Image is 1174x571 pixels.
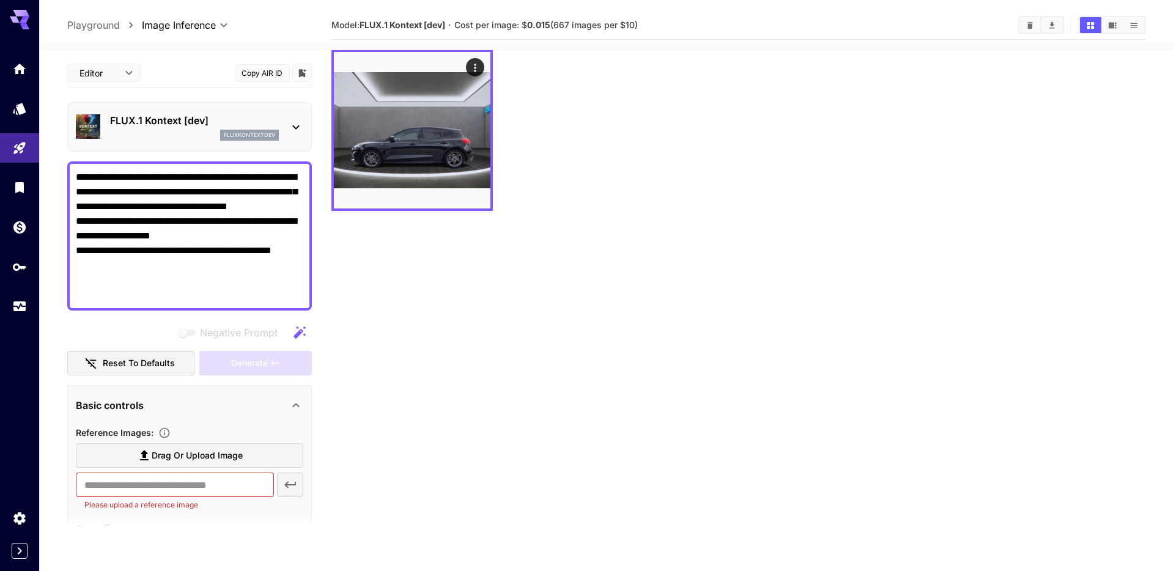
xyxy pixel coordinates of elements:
[448,18,451,32] p: ·
[76,391,303,420] div: Basic controls
[153,427,175,439] button: Upload a reference image to guide the result. This is needed for Image-to-Image or Inpainting. Su...
[454,20,638,30] span: Cost per image: $ (667 images per $10)
[76,443,303,468] label: Drag or upload image
[360,20,445,30] b: FLUX.1 Kontext [dev]
[466,58,484,76] div: Actions
[12,299,27,314] div: Usage
[200,325,278,340] span: Negative Prompt
[79,67,117,79] span: Editor
[12,101,27,116] div: Models
[527,20,550,30] b: 0.015
[1080,17,1101,33] button: Show images in grid view
[12,141,27,156] div: Playground
[175,325,287,340] span: Negative prompts are not compatible with the selected model.
[84,499,265,511] p: Please upload a reference image
[235,64,290,82] button: Copy AIR ID
[12,61,27,76] div: Home
[1019,17,1041,33] button: Clear Images
[67,18,120,32] a: Playground
[1123,17,1145,33] button: Show images in list view
[12,219,27,235] div: Wallet
[12,259,27,274] div: API Keys
[1079,16,1146,34] div: Show images in grid viewShow images in video viewShow images in list view
[12,180,27,195] div: Library
[67,351,194,376] button: Reset to defaults
[331,20,445,30] span: Model:
[12,510,27,526] div: Settings
[76,108,303,146] div: FLUX.1 Kontext [dev]fluxkontextdev
[334,52,490,208] img: 2Q==
[1102,17,1123,33] button: Show images in video view
[1018,16,1064,34] div: Clear ImagesDownload All
[297,65,308,80] button: Add to library
[142,18,216,32] span: Image Inference
[67,18,142,32] nav: breadcrumb
[76,427,153,438] span: Reference Images :
[1041,17,1063,33] button: Download All
[12,543,28,559] button: Expand sidebar
[76,398,144,413] p: Basic controls
[110,113,279,128] p: FLUX.1 Kontext [dev]
[152,448,243,463] span: Drag or upload image
[199,351,312,376] div: Please upload a reference image
[224,131,275,139] p: fluxkontextdev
